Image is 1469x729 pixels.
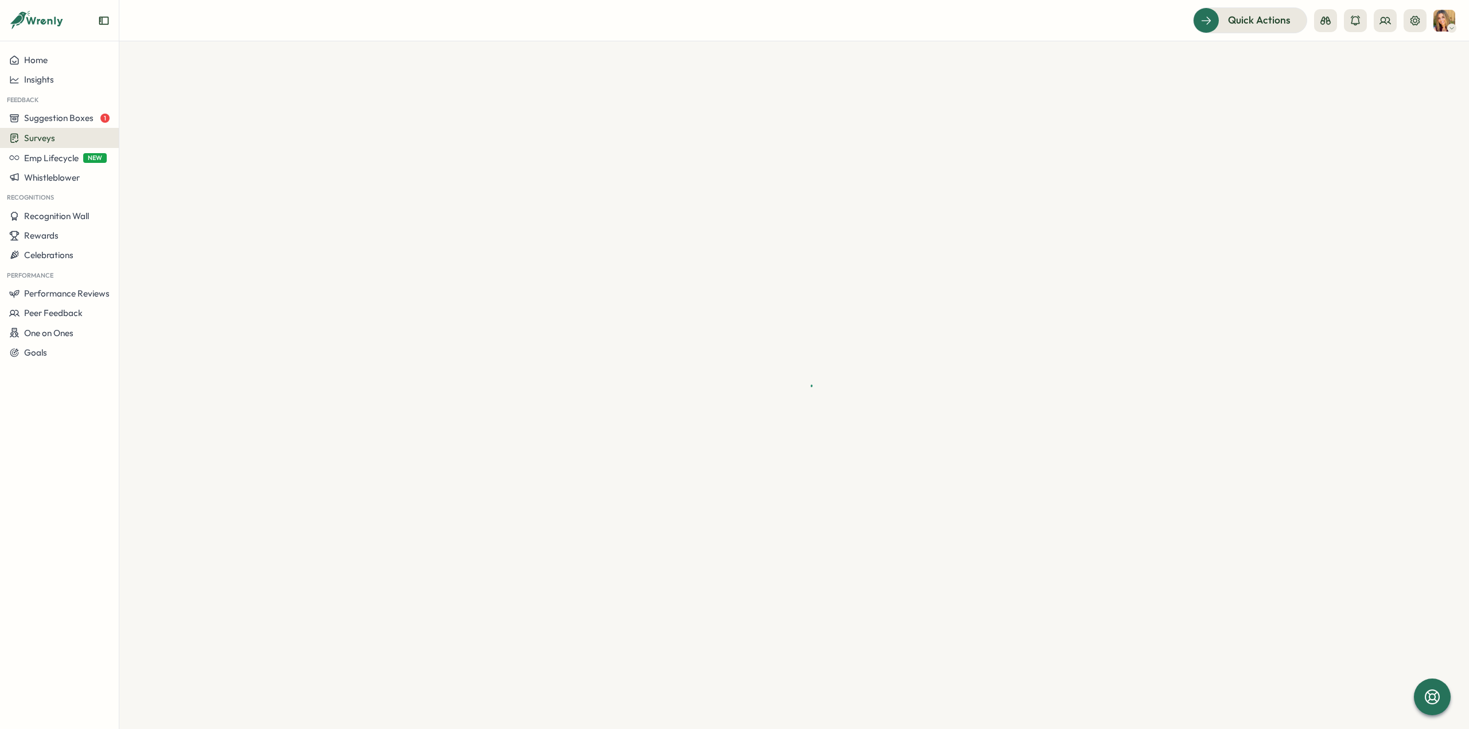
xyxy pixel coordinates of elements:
span: Whistleblower [24,172,80,183]
button: Quick Actions [1193,7,1307,33]
span: 1 [100,114,110,123]
span: Performance Reviews [24,288,110,299]
span: Celebrations [24,250,73,260]
span: Insights [24,74,54,85]
span: Recognition Wall [24,210,89,221]
span: NEW [83,153,107,163]
span: Surveys [24,132,55,143]
button: Expand sidebar [98,15,110,26]
span: Suggestion Boxes [24,112,94,123]
span: Peer Feedback [24,307,83,318]
span: Home [24,54,48,65]
span: Rewards [24,230,59,241]
img: Tarin O'Neill [1433,10,1455,32]
span: Quick Actions [1228,13,1291,28]
span: Emp Lifecycle [24,153,79,163]
span: One on Ones [24,328,73,338]
span: Goals [24,347,47,358]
